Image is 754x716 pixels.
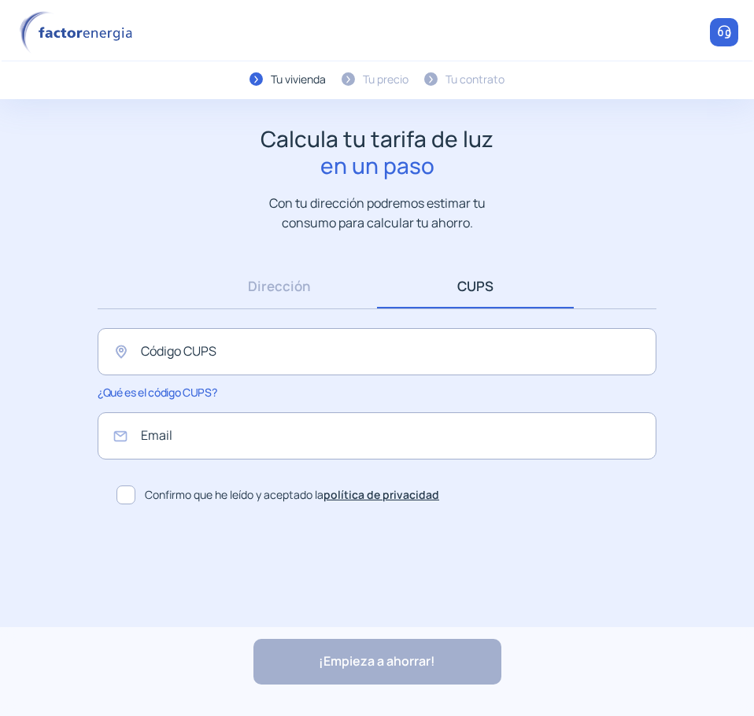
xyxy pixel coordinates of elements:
img: llamar [716,24,732,40]
span: Confirmo que he leído y aceptado la [145,486,439,504]
span: en un paso [261,153,493,179]
a: política de privacidad [323,487,439,502]
span: ¿Qué es el código CUPS? [98,385,216,400]
div: Tu vivienda [271,71,326,88]
p: Con tu dirección podremos estimar tu consumo para calcular tu ahorro. [253,194,501,232]
div: Tu precio [363,71,408,88]
img: logo factor [16,11,142,54]
a: Dirección [180,264,377,308]
h1: Calcula tu tarifa de luz [261,126,493,179]
a: CUPS [377,264,574,308]
div: Tu contrato [445,71,505,88]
